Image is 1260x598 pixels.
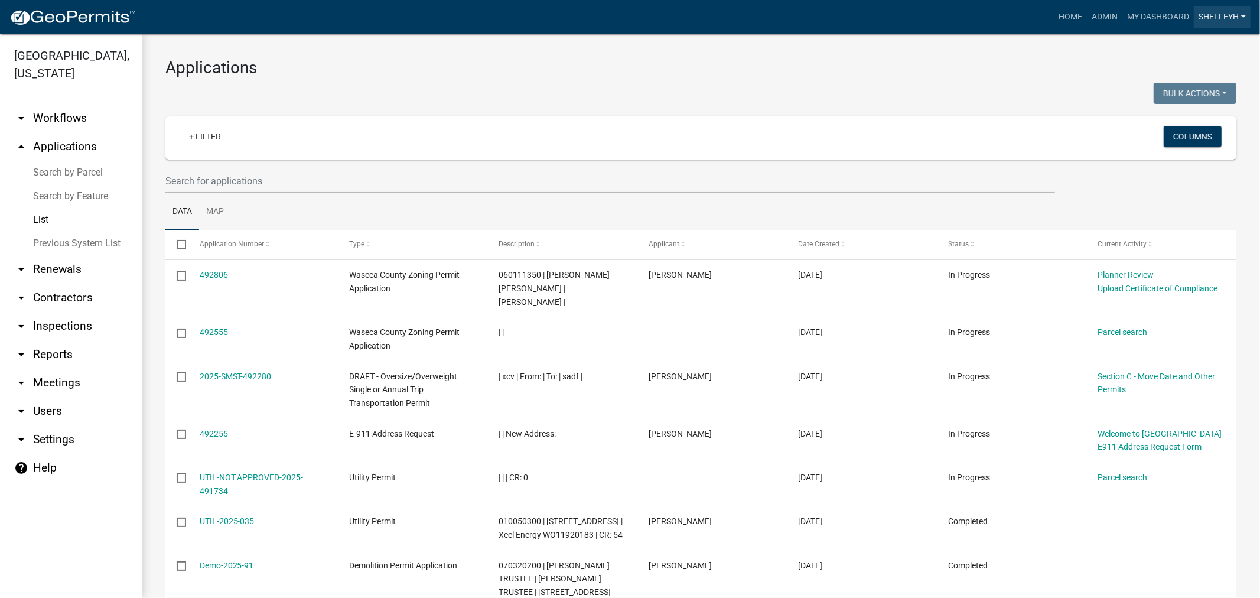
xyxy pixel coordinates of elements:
a: UTIL-NOT APPROVED-2025-491734 [200,473,304,496]
span: Current Activity [1098,240,1147,248]
a: Map [199,193,231,231]
button: Bulk Actions [1154,83,1236,104]
button: Columns [1164,126,1222,147]
i: arrow_drop_down [14,262,28,277]
span: E-911 Address Request [349,429,434,438]
span: Deborah A. Grosko [649,516,712,526]
datatable-header-cell: Date Created [787,230,937,259]
span: Type [349,240,364,248]
i: arrow_drop_down [14,376,28,390]
span: Steven Mickelson [649,429,712,438]
span: 060111350 | MARY MICHELE-BAUMANN EMERSON | ROBERT CLAIRE EMERSON JR | [499,270,610,307]
span: 10/10/2025 [799,561,823,570]
span: 10/14/2025 [799,429,823,438]
span: | | [499,327,504,337]
span: Utility Permit [349,473,396,482]
i: arrow_drop_down [14,433,28,447]
a: Parcel search [1098,327,1148,337]
span: Ranae Berg [649,561,712,570]
a: 492255 [200,429,228,438]
a: + Filter [180,126,230,147]
a: Demo-2025-91 [200,561,254,570]
a: Home [1054,6,1087,28]
i: arrow_drop_down [14,111,28,125]
span: Date Created [799,240,840,248]
a: Data [165,193,199,231]
span: Application Number [200,240,264,248]
span: Utility Permit [349,516,396,526]
span: Robert Emerson [649,270,712,279]
a: Welcome to [GEOGRAPHIC_DATA] E911 Address Request Form [1098,429,1222,452]
span: 10/14/2025 [799,372,823,381]
span: Applicant [649,240,679,248]
span: 10/15/2025 [799,270,823,279]
a: Section C - Move Date and Other Permits [1098,372,1216,395]
a: shelleyh [1194,6,1251,28]
a: Upload Certificate of Compliance [1098,284,1218,293]
span: In Progress [948,270,990,279]
datatable-header-cell: Select [165,230,188,259]
datatable-header-cell: Description [487,230,637,259]
datatable-header-cell: Current Activity [1086,230,1236,259]
span: 10/13/2025 [799,473,823,482]
datatable-header-cell: Applicant [637,230,787,259]
i: help [14,461,28,475]
datatable-header-cell: Application Number [188,230,338,259]
a: Parcel search [1098,473,1148,482]
span: 10/14/2025 [799,327,823,337]
i: arrow_drop_down [14,319,28,333]
a: Admin [1087,6,1122,28]
span: | xcv | From: | To: | sadf | [499,372,583,381]
datatable-header-cell: Status [937,230,1087,259]
span: 070320200 | NIEL E BERG TRUSTEE | RANAE L BERG TRUSTEE | 13821 200TH AVE [499,561,611,597]
span: In Progress [948,473,990,482]
a: Planner Review [1098,270,1154,279]
span: Demolition Permit Application [349,561,457,570]
span: DRAFT - Oversize/Overweight Single or Annual Trip Transportation Permit [349,372,457,408]
datatable-header-cell: Type [338,230,488,259]
input: Search for applications [165,169,1055,193]
span: Waseca County Zoning Permit Application [349,327,460,350]
span: Description [499,240,535,248]
span: 010050300 | 1589 370TH AVE | Xcel Energy WO11920183 | CR: 54 [499,516,623,539]
span: In Progress [948,429,990,438]
a: My Dashboard [1122,6,1194,28]
i: arrow_drop_down [14,404,28,418]
i: arrow_drop_down [14,347,28,362]
span: Completed [948,516,988,526]
span: Completed [948,561,988,570]
a: 492555 [200,327,228,337]
a: UTIL-2025-035 [200,516,255,526]
span: | | New Address: [499,429,556,438]
i: arrow_drop_up [14,139,28,154]
span: In Progress [948,372,990,381]
a: 2025-SMST-492280 [200,372,272,381]
span: 10/12/2025 [799,516,823,526]
i: arrow_drop_down [14,291,28,305]
a: 492806 [200,270,228,279]
span: Josh [649,372,712,381]
span: In Progress [948,327,990,337]
span: | | | CR: 0 [499,473,529,482]
span: Status [948,240,969,248]
h3: Applications [165,58,1236,78]
span: Waseca County Zoning Permit Application [349,270,460,293]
